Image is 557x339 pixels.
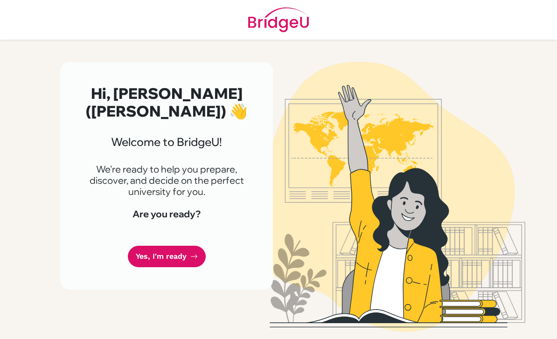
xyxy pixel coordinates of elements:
h3: Welcome to BridgeU! [83,135,251,149]
h2: Hi, [PERSON_NAME] ([PERSON_NAME]) 👋 [83,84,251,120]
h4: Are you ready? [83,208,251,220]
a: Yes, I'm ready [128,246,206,268]
p: We're ready to help you prepare, discover, and decide on the perfect university for you. [83,164,251,197]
